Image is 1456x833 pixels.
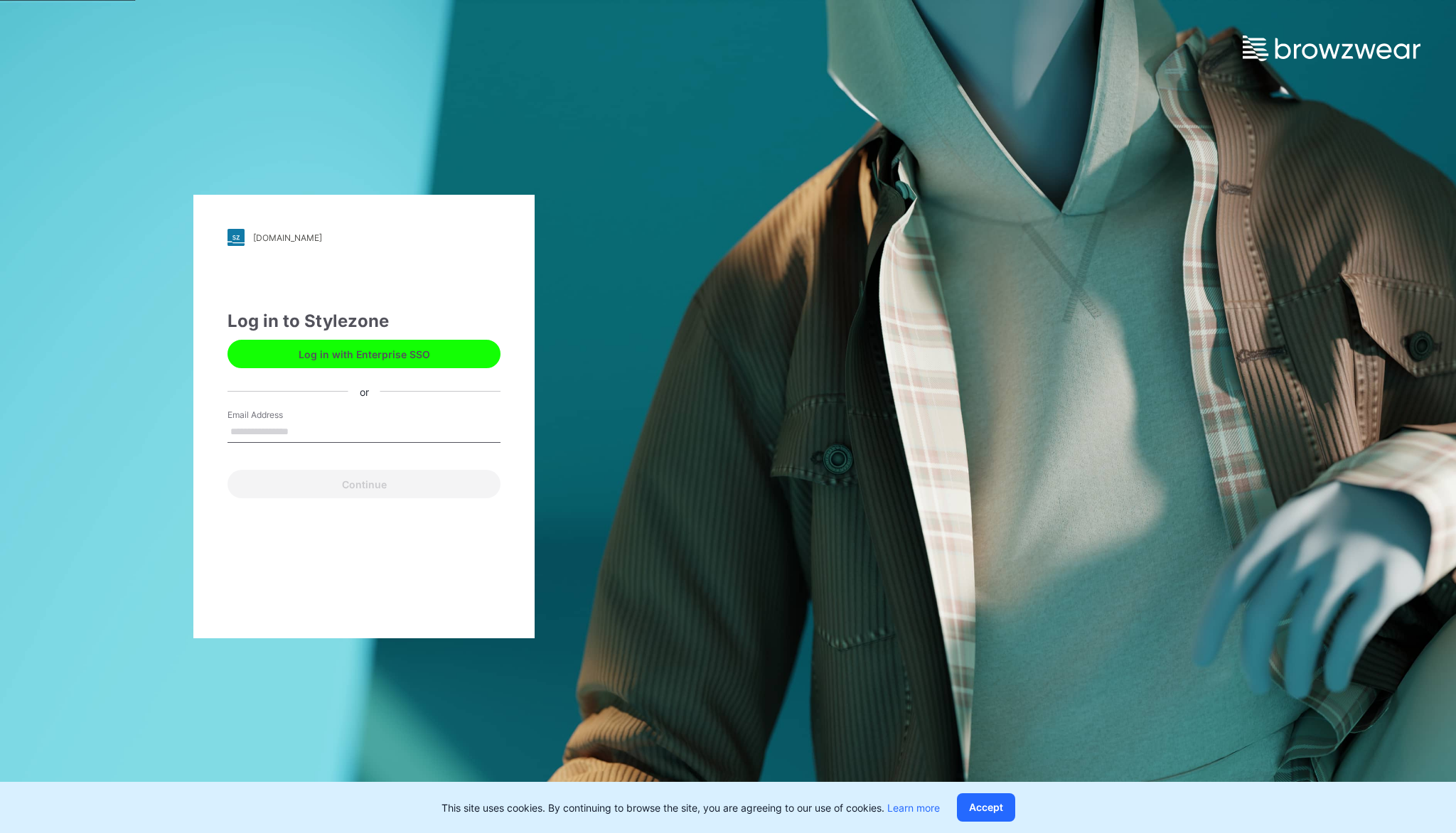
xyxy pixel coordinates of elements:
[227,409,327,421] label: Email Address
[253,232,322,243] div: [DOMAIN_NAME]
[348,384,380,399] div: or
[957,793,1015,822] button: Accept
[227,229,245,246] img: stylezone-logo.562084cfcfab977791bfbf7441f1a819.svg
[887,802,940,814] a: Learn more
[227,340,500,368] button: Log in with Enterprise SSO
[441,800,940,815] p: This site uses cookies. By continuing to browse the site, you are agreeing to our use of cookies.
[227,229,500,246] a: [DOMAIN_NAME]
[227,308,500,334] div: Log in to Stylezone
[1243,36,1420,61] img: browzwear-logo.e42bd6dac1945053ebaf764b6aa21510.svg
